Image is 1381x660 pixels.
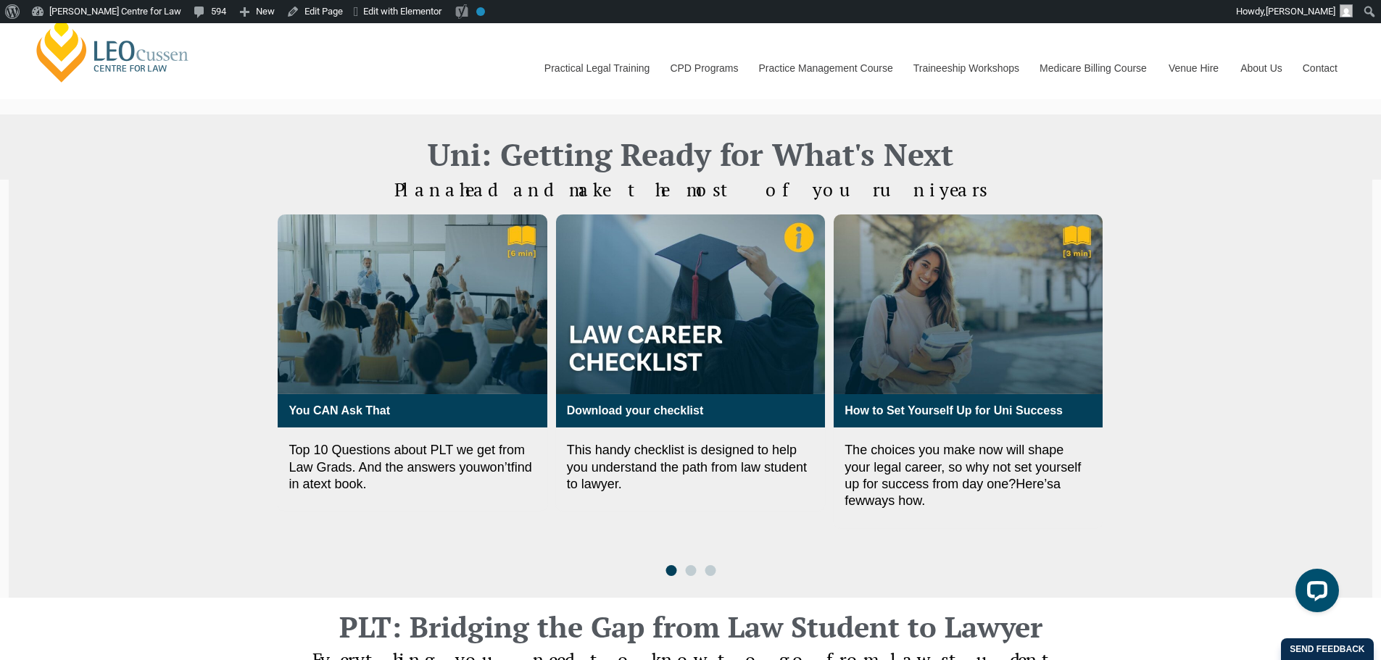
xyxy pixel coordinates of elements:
[289,443,525,474] span: Top 10 Questions about PLT we get from Law Grads. And the answers you
[555,214,826,528] div: 2 / 3
[845,443,1081,491] span: The choices you make now will shape your legal career, so why not set yourself up for success fro...
[277,214,547,528] div: 1 / 3
[748,37,903,99] a: Practice Management Course
[1292,37,1348,99] a: Contact
[1158,37,1229,99] a: Venue Hire
[567,404,703,417] a: Download your checklist
[1266,6,1335,17] span: [PERSON_NAME]
[665,565,676,576] span: Go to slide 1
[278,136,1104,172] h2: Uni: Getting Ready for What's Next
[394,177,987,201] span: Plan
[289,460,531,491] span: find in a
[363,6,441,17] span: Edit with Elementor
[845,404,1063,417] a: How to Set Yourself Up for Uni Success
[310,477,367,491] span: text book.
[278,612,1104,641] h2: PLT: Bridging the Gap from Law Student to Lawyer
[567,443,807,491] span: This handy checklist is designed to help you understand the path from law student to lawyer.
[705,565,716,576] span: Go to slide 3
[445,177,880,201] span: ahead and make the most of your
[880,177,940,201] span: uni
[476,7,485,16] div: No index
[278,214,1104,575] div: Carousel
[1016,477,1053,491] span: Here’s
[833,214,1103,528] div: 3 / 3
[903,37,1029,99] a: Traineeship Workshops
[1229,37,1292,99] a: About Us
[845,477,1061,508] span: a few
[289,404,390,417] a: You CAN Ask That
[1029,37,1158,99] a: Medicare Billing Course
[905,493,925,508] span: ow.
[940,177,987,201] span: years
[865,493,905,508] span: ways h
[481,460,511,475] span: won’t
[534,37,660,99] a: Practical Legal Training
[659,37,747,99] a: CPD Programs
[33,16,193,84] a: [PERSON_NAME] Centre for Law
[685,565,696,576] span: Go to slide 2
[1284,563,1345,624] iframe: LiveChat chat widget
